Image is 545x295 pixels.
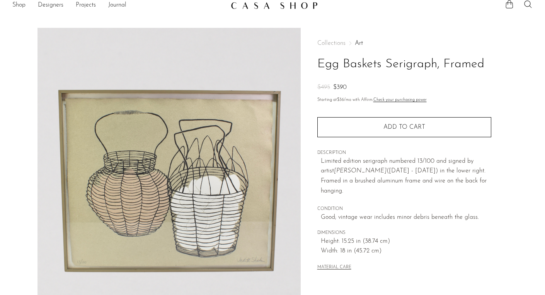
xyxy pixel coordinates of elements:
button: Add to cart [317,117,491,137]
a: Shop [12,0,26,10]
span: $390 [333,84,347,90]
span: DIMENSIONS [317,230,491,237]
em: [PERSON_NAME] [334,168,387,174]
a: Journal [108,0,126,10]
span: Add to cart [383,124,425,130]
span: CONDITION [317,206,491,213]
button: MATERIAL CARE [317,265,351,271]
h1: Egg Baskets Serigraph, Framed [317,55,491,74]
nav: Breadcrumbs [317,40,491,46]
span: Good; vintage wear includes minor debris beneath the glass. [321,213,491,223]
a: Check your purchasing power - Learn more about Affirm Financing (opens in modal) [373,98,427,102]
span: Width: 18 in (45.72 cm) [321,246,491,256]
a: Designers [38,0,63,10]
span: Collections [317,40,346,46]
p: Limited edition serigraph numbered 13/100 and signed by artist ([DATE] - [DATE]) in the lower rig... [321,157,491,196]
a: Art [355,40,363,46]
a: Projects [76,0,96,10]
span: DESCRIPTION [317,150,491,157]
p: Starting at /mo with Affirm. [317,97,491,104]
span: $36 [337,98,344,102]
span: Height: 15.25 in (38.74 cm) [321,237,491,247]
span: $495 [317,84,330,90]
